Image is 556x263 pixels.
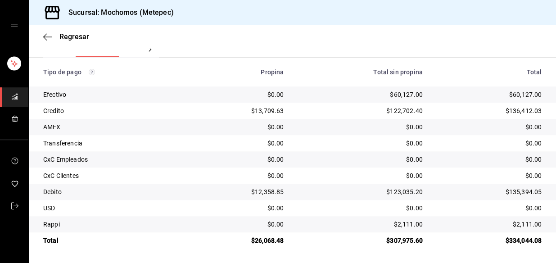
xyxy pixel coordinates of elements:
div: $136,412.03 [437,106,542,115]
div: Rappi [43,220,181,229]
button: Ver resumen [76,42,120,57]
div: $60,127.00 [437,90,542,99]
div: CxC Empleados [43,155,181,164]
div: $0.00 [196,139,284,148]
h3: Sucursal: Mochomos (Metepec) [61,7,174,18]
div: Total sin propina [298,68,422,76]
div: $0.00 [196,155,284,164]
svg: Los pagos realizados con Pay y otras terminales son montos brutos. [89,69,95,75]
div: CxC Clientes [43,171,181,180]
div: $12,358.85 [196,187,284,196]
div: $60,127.00 [298,90,422,99]
div: $0.00 [196,220,284,229]
div: $0.00 [298,171,422,180]
div: $0.00 [196,171,284,180]
div: $307,975.60 [298,236,422,245]
div: AMEX [43,122,181,131]
span: Regresar [59,32,89,41]
div: Debito [43,187,181,196]
div: $123,035.20 [298,187,422,196]
div: $0.00 [437,139,542,148]
div: Total [43,236,181,245]
div: $0.00 [298,139,422,148]
div: Efectivo [43,90,181,99]
div: USD [43,204,181,213]
div: $0.00 [437,204,542,213]
div: navigation tabs [76,42,141,57]
div: Credito [43,106,181,115]
div: $0.00 [437,171,542,180]
div: $0.00 [196,204,284,213]
div: $122,702.40 [298,106,422,115]
div: $0.00 [298,204,422,213]
div: $2,111.00 [437,220,542,229]
div: $13,709.63 [196,106,284,115]
div: Tipo de pago [43,68,181,76]
div: $26,068.48 [196,236,284,245]
div: $0.00 [298,122,422,131]
div: $0.00 [196,90,284,99]
div: $0.00 [298,155,422,164]
div: $0.00 [437,155,542,164]
div: $2,111.00 [298,220,422,229]
div: $0.00 [196,122,284,131]
div: $135,394.05 [437,187,542,196]
div: Propina [196,68,284,76]
button: open drawer [11,23,18,31]
div: Total [437,68,542,76]
button: Regresar [43,32,89,41]
div: Transferencia [43,139,181,148]
button: Ver pagos [134,42,168,57]
div: $0.00 [437,122,542,131]
div: $334,044.08 [437,236,542,245]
